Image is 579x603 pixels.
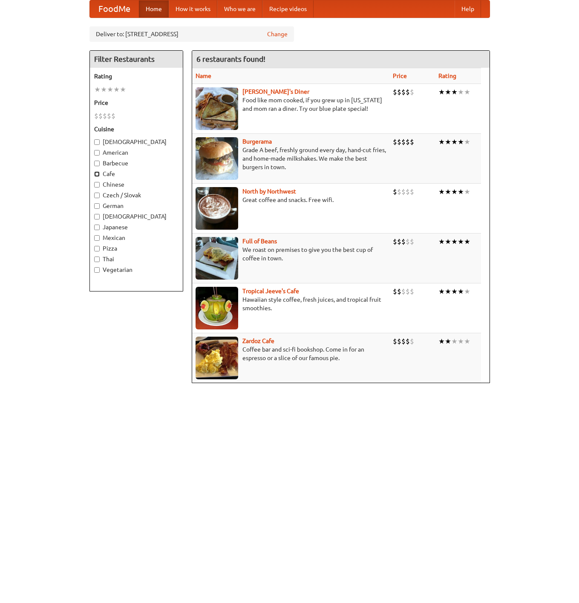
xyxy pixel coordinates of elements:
[196,337,238,379] img: zardoz.jpg
[94,170,179,178] label: Cafe
[242,138,272,145] a: Burgerama
[464,187,470,196] li: ★
[139,0,169,17] a: Home
[401,237,406,246] li: $
[90,0,139,17] a: FoodMe
[401,137,406,147] li: $
[451,237,458,246] li: ★
[113,85,120,94] li: ★
[94,265,179,274] label: Vegetarian
[111,111,115,121] li: $
[196,146,386,171] p: Grade A beef, freshly ground every day, hand-cut fries, and home-made milkshakes. We make the bes...
[438,337,445,346] li: ★
[196,87,238,130] img: sallys.jpg
[242,288,299,294] a: Tropical Jeeve's Cafe
[438,287,445,296] li: ★
[196,96,386,113] p: Food like mom cooked, if you grew up in [US_STATE] and mom ran a diner. Try our blue plate special!
[438,87,445,97] li: ★
[94,244,179,253] label: Pizza
[107,111,111,121] li: $
[393,137,397,147] li: $
[458,137,464,147] li: ★
[94,85,101,94] li: ★
[196,287,238,329] img: jeeves.jpg
[196,196,386,204] p: Great coffee and snacks. Free wifi.
[242,88,309,95] a: [PERSON_NAME]'s Diner
[94,225,100,230] input: Japanese
[94,235,100,241] input: Mexican
[94,193,100,198] input: Czech / Slovak
[196,237,238,280] img: beans.jpg
[196,187,238,230] img: north.jpg
[410,87,414,97] li: $
[94,139,100,145] input: [DEMOGRAPHIC_DATA]
[410,137,414,147] li: $
[94,98,179,107] h5: Price
[464,137,470,147] li: ★
[103,111,107,121] li: $
[94,202,179,210] label: German
[397,287,401,296] li: $
[94,203,100,209] input: German
[445,137,451,147] li: ★
[406,137,410,147] li: $
[94,223,179,231] label: Japanese
[445,287,451,296] li: ★
[196,295,386,312] p: Hawaiian style coffee, fresh juices, and tropical fruit smoothies.
[101,85,107,94] li: ★
[94,72,179,81] h5: Rating
[464,337,470,346] li: ★
[438,137,445,147] li: ★
[94,159,179,167] label: Barbecue
[393,72,407,79] a: Price
[401,187,406,196] li: $
[120,85,126,94] li: ★
[267,30,288,38] a: Change
[397,87,401,97] li: $
[94,214,100,219] input: [DEMOGRAPHIC_DATA]
[445,187,451,196] li: ★
[196,345,386,362] p: Coffee bar and sci-fi bookshop. Come in for an espresso or a slice of our famous pie.
[438,237,445,246] li: ★
[94,111,98,121] li: $
[406,237,410,246] li: $
[455,0,481,17] a: Help
[445,87,451,97] li: ★
[438,187,445,196] li: ★
[89,26,294,42] div: Deliver to: [STREET_ADDRESS]
[94,150,100,156] input: American
[94,180,179,189] label: Chinese
[242,338,274,344] a: Zardoz Cafe
[464,287,470,296] li: ★
[451,187,458,196] li: ★
[458,287,464,296] li: ★
[196,245,386,263] p: We roast on premises to give you the best cup of coffee in town.
[169,0,217,17] a: How it works
[94,246,100,251] input: Pizza
[90,51,183,68] h4: Filter Restaurants
[98,111,103,121] li: $
[94,148,179,157] label: American
[94,191,179,199] label: Czech / Slovak
[397,137,401,147] li: $
[410,237,414,246] li: $
[397,237,401,246] li: $
[242,188,296,195] b: North by Northwest
[401,87,406,97] li: $
[451,137,458,147] li: ★
[401,337,406,346] li: $
[242,238,277,245] b: Full of Beans
[458,337,464,346] li: ★
[406,187,410,196] li: $
[401,287,406,296] li: $
[94,255,179,263] label: Thai
[451,337,458,346] li: ★
[107,85,113,94] li: ★
[458,237,464,246] li: ★
[451,287,458,296] li: ★
[458,87,464,97] li: ★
